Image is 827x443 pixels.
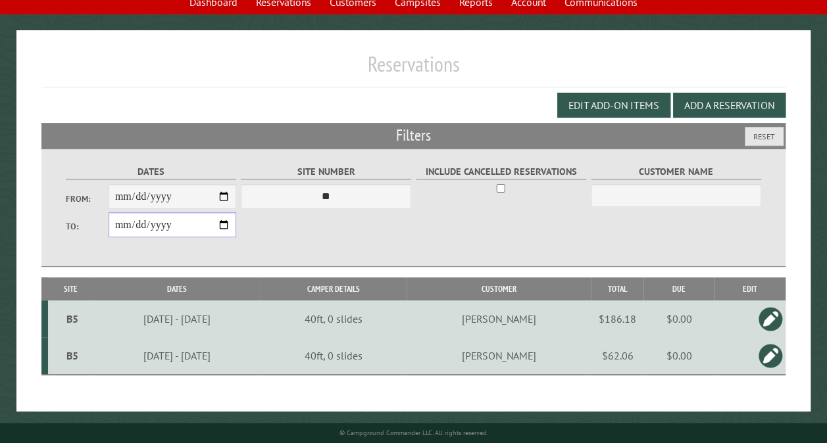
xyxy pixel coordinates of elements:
[339,429,488,437] small: © Campground Commander LLC. All rights reserved.
[591,300,643,337] td: $186.18
[591,337,643,375] td: $62.06
[673,93,786,118] button: Add a Reservation
[53,349,91,362] div: B5
[66,220,109,233] label: To:
[407,277,591,300] th: Customer
[261,300,407,337] td: 40ft, 0 slides
[643,277,714,300] th: Due
[66,193,109,205] label: From:
[714,277,786,300] th: Edit
[407,300,591,337] td: [PERSON_NAME]
[261,277,407,300] th: Camper Details
[41,123,786,148] h2: Filters
[407,337,591,375] td: [PERSON_NAME]
[95,312,259,325] div: [DATE] - [DATE]
[48,277,93,300] th: Site
[591,164,761,179] label: Customer Name
[591,277,643,300] th: Total
[261,337,407,375] td: 40ft, 0 slides
[643,337,714,375] td: $0.00
[643,300,714,337] td: $0.00
[557,93,670,118] button: Edit Add-on Items
[95,349,259,362] div: [DATE] - [DATE]
[241,164,411,179] label: Site Number
[41,51,786,87] h1: Reservations
[66,164,236,179] label: Dates
[416,164,586,179] label: Include Cancelled Reservations
[93,277,261,300] th: Dates
[745,127,784,146] button: Reset
[53,312,91,325] div: B5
